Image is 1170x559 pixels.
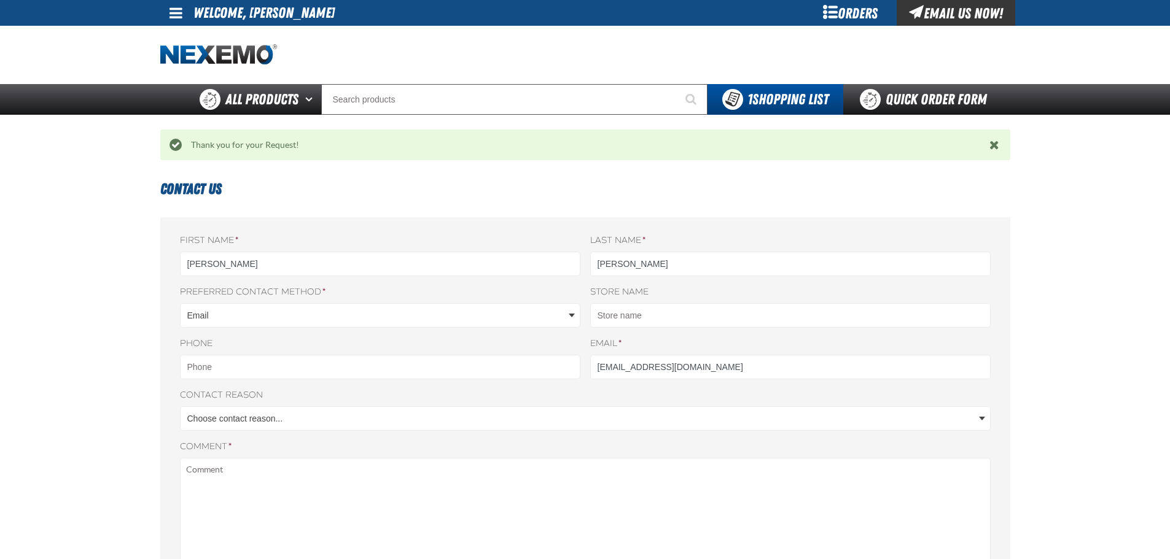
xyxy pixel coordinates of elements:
label: First name [180,235,580,247]
input: Phone [180,355,580,379]
input: Search [321,84,708,115]
button: Close the Notification [986,136,1004,154]
label: Email [590,338,991,350]
span: All Products [225,88,298,110]
button: You have 1 Shopping List. Open to view details [708,84,843,115]
input: Email [590,355,991,379]
a: Quick Order Form [843,84,1010,115]
label: Contact reason [180,390,991,401]
label: Comment [180,441,991,453]
input: First name [180,252,580,276]
img: Nexemo logo [160,44,277,66]
button: Start Searching [677,84,708,115]
input: Last name [590,252,991,276]
strong: 1 [747,91,752,108]
span: Email [187,309,566,322]
span: Shopping List [747,91,829,108]
button: Open All Products pages [301,84,321,115]
span: Contact Us [160,180,222,198]
input: Store name [590,303,991,328]
a: Home [160,44,277,66]
label: Store name [590,287,991,298]
div: Thank you for your Request! [182,139,989,151]
label: Preferred contact method [180,287,580,298]
span: Choose contact reason... [187,412,977,425]
label: Phone [180,338,580,350]
label: Last name [590,235,991,247]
